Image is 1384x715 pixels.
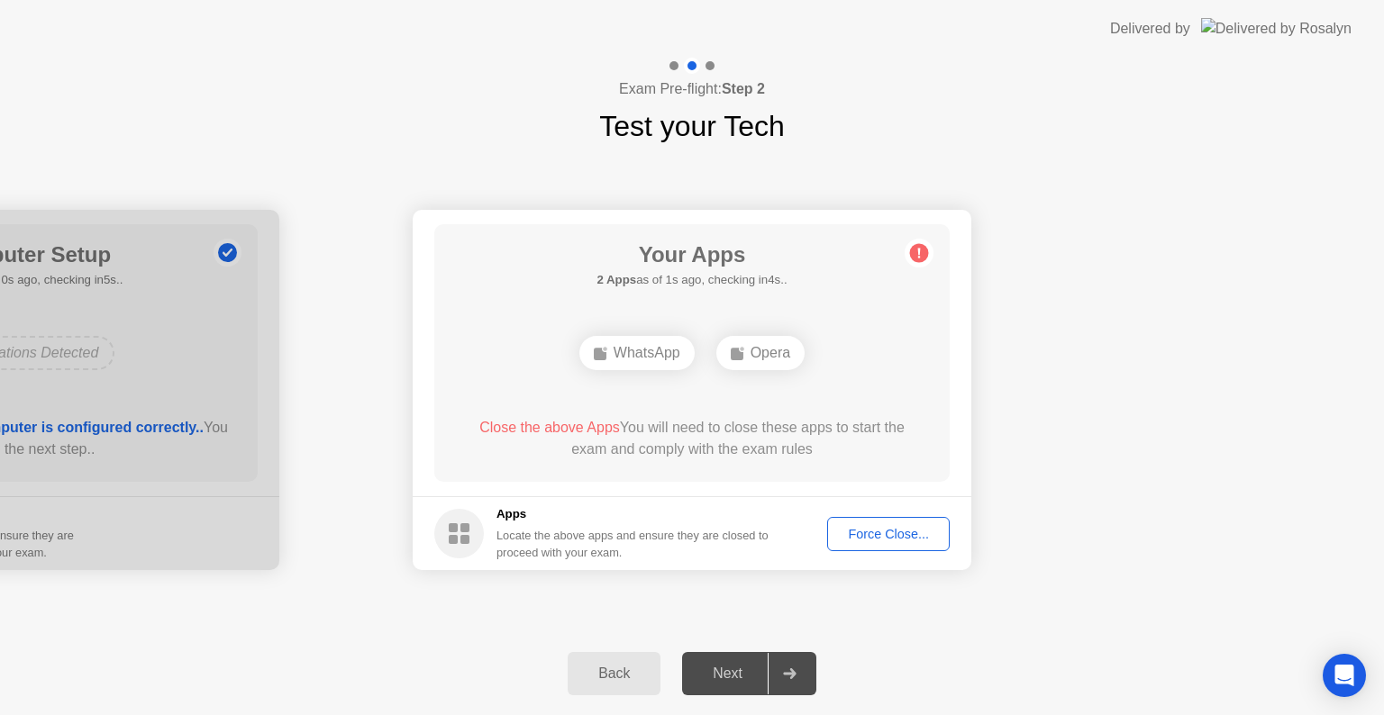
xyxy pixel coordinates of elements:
div: Opera [716,336,805,370]
h1: Your Apps [596,239,787,271]
h4: Exam Pre-flight: [619,78,765,100]
h1: Test your Tech [599,104,785,148]
h5: as of 1s ago, checking in4s.. [596,271,787,289]
h5: Apps [496,505,769,523]
button: Force Close... [827,517,950,551]
div: Back [573,665,655,682]
div: You will need to close these apps to start the exam and comply with the exam rules [460,417,924,460]
div: Locate the above apps and ensure they are closed to proceed with your exam. [496,527,769,561]
div: Open Intercom Messenger [1323,654,1366,697]
img: Delivered by Rosalyn [1201,18,1352,39]
span: Close the above Apps [479,420,620,435]
button: Next [682,652,816,695]
b: 2 Apps [596,273,636,286]
div: Force Close... [833,527,943,541]
button: Back [568,652,660,695]
div: Delivered by [1110,18,1190,40]
div: Next [687,665,768,682]
div: WhatsApp [579,336,695,370]
b: Step 2 [722,81,765,96]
